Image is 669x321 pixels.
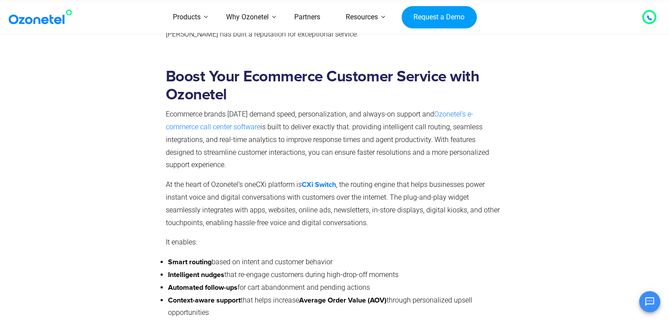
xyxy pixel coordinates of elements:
div: Keywords by Traffic [97,52,148,58]
a: Products [160,2,213,33]
img: website_grey.svg [14,23,21,30]
strong: Automated follow-ups [168,284,238,291]
a: Resources [333,2,391,33]
div: Domain Overview [33,52,79,58]
div: Domain: [DOMAIN_NAME] [23,23,97,30]
p: It enables: [166,236,500,249]
img: tab_domain_overview_orange.svg [24,51,31,58]
button: Open chat [639,291,660,312]
strong: Smart routing [168,259,212,266]
h2: Boost Your Ecommerce Customer Service with Ozonetel [166,68,500,104]
li: for cart abandonment and pending actions [168,281,500,294]
strong: CXi Switch [302,181,336,188]
a: Partners [281,2,333,33]
li: that re-engage customers during high-drop-off moments [168,269,500,281]
a: CXi Switch [302,180,336,189]
li: that helps increase through personalized upsell opportunities [168,294,500,320]
p: At the heart of Ozonetel’s oneCXi platform is , the routing engine that helps businesses power in... [166,179,500,229]
a: Request a Demo [402,6,477,29]
strong: Context-aware support [168,297,241,304]
a: Why Ozonetel [213,2,281,33]
img: logo_orange.svg [14,14,21,21]
strong: Intelligent nudges [168,271,224,278]
img: tab_keywords_by_traffic_grey.svg [88,51,95,58]
li: based on intent and customer behavior [168,256,500,269]
div: v 4.0.25 [25,14,43,21]
p: Ecommerce brands [DATE] demand speed, personalization, and always-on support and is built to deli... [166,108,500,171]
strong: Average Order Value (AOV) [299,297,387,304]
